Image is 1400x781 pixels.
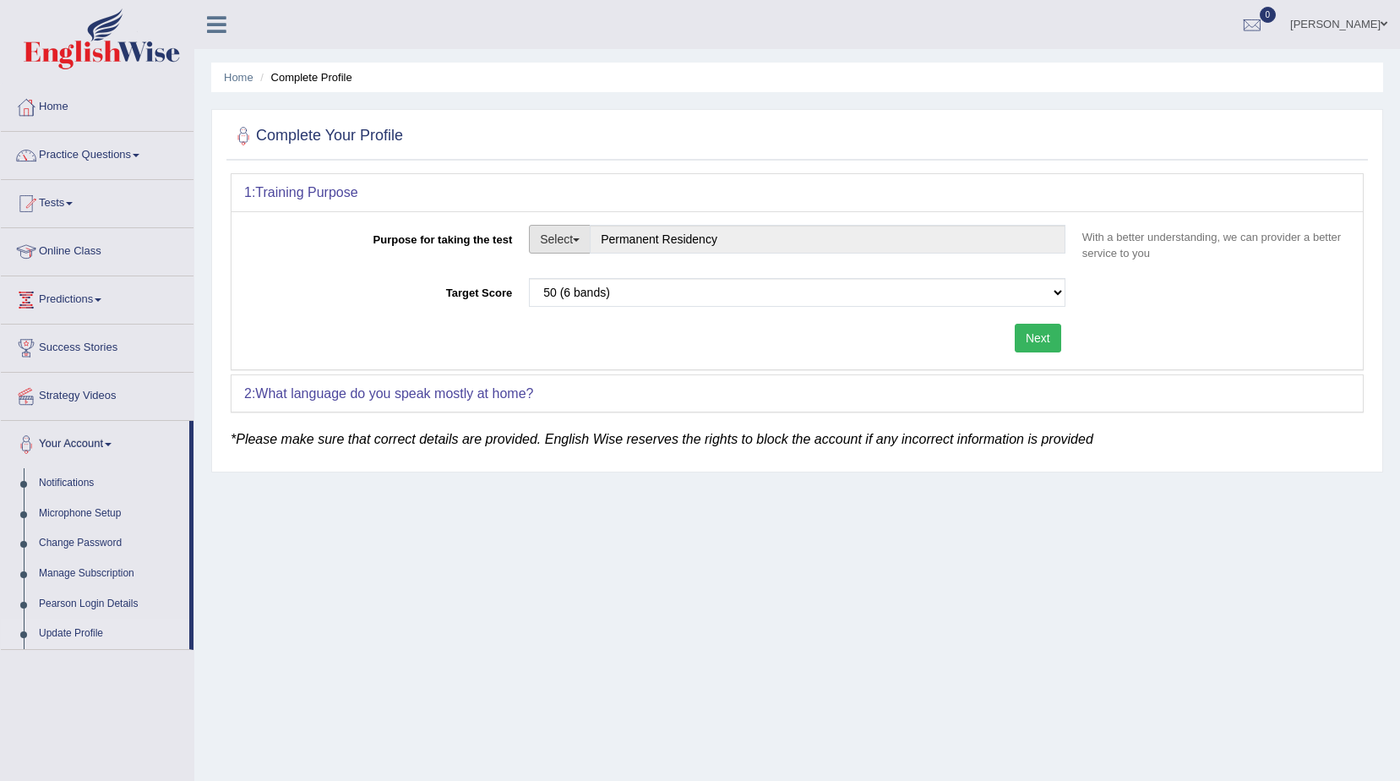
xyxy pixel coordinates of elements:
[244,225,520,248] label: Purpose for taking the test
[231,123,403,149] h2: Complete Your Profile
[255,386,533,401] b: What language do you speak mostly at home?
[31,499,189,529] a: Microphone Setup
[1074,229,1350,261] p: With a better understanding, we can provider a better service to you
[1,276,193,319] a: Predictions
[244,278,520,301] label: Target Score
[1015,324,1061,352] button: Next
[1,228,193,270] a: Online Class
[1,84,193,126] a: Home
[31,619,189,649] a: Update Profile
[231,432,1093,446] em: *Please make sure that correct details are provided. English Wise reserves the rights to block th...
[256,69,351,85] li: Complete Profile
[1,132,193,174] a: Practice Questions
[224,71,253,84] a: Home
[232,174,1363,211] div: 1:
[1,180,193,222] a: Tests
[1,373,193,415] a: Strategy Videos
[31,589,189,620] a: Pearson Login Details
[1,421,189,463] a: Your Account
[232,375,1363,412] div: 2:
[1,325,193,367] a: Success Stories
[255,185,357,199] b: Training Purpose
[1260,7,1277,23] span: 0
[31,559,189,589] a: Manage Subscription
[529,225,591,254] button: Select
[31,468,189,499] a: Notifications
[31,528,189,559] a: Change Password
